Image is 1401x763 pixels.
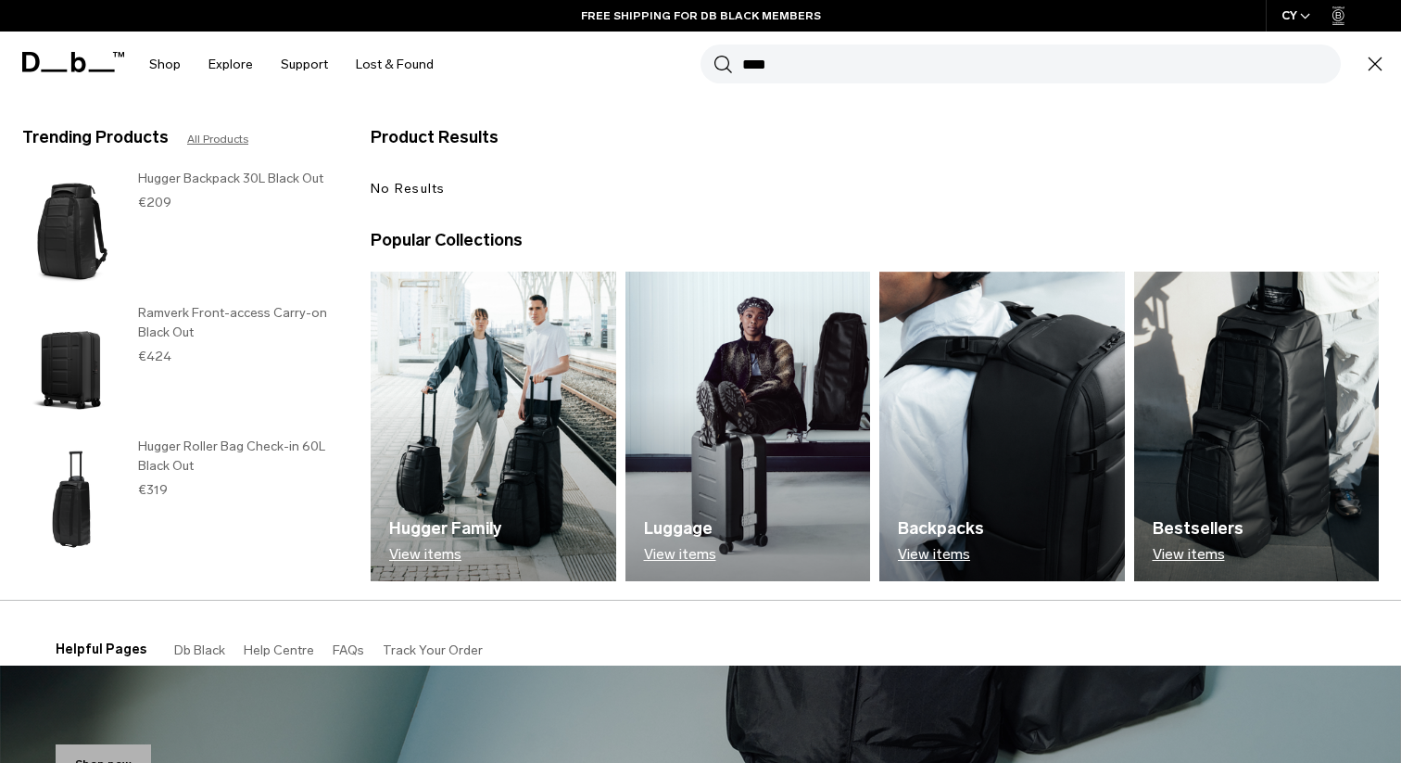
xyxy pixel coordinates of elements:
h3: Backpacks [898,516,984,541]
span: €319 [138,482,168,498]
h3: Hugger Roller Bag Check-in 60L Black Out [138,437,334,476]
img: Db [625,272,871,581]
img: Hugger Backpack 30L Black Out [22,169,120,294]
a: Hugger Backpack 30L Black Out Hugger Backpack 30L Black Out €209 [22,169,334,294]
a: All Products [187,131,248,147]
h3: Luggage [644,516,716,541]
h3: Trending Products [22,125,169,150]
img: Hugger Roller Bag Check-in 60L Black Out [22,437,120,562]
h3: Popular Collections [371,228,523,253]
p: View items [1153,546,1243,563]
span: €209 [138,195,171,210]
a: Db Backpacks View items [879,272,1125,581]
p: View items [389,546,501,563]
a: Db Hugger Family View items [371,272,616,581]
img: Db [1134,272,1380,581]
a: Db Black [174,642,225,658]
h3: Product Results [371,125,875,150]
nav: Main Navigation [135,32,448,97]
a: Db Luggage View items [625,272,871,581]
h3: Helpful Pages [56,640,146,659]
a: FAQs [333,642,364,658]
a: Shop [149,32,181,97]
p: View items [644,546,716,563]
img: Db [371,272,616,581]
a: Explore [208,32,253,97]
a: Ramverk Front-access Carry-on Black Out Ramverk Front-access Carry-on Black Out €424 [22,303,334,428]
a: Db Bestsellers View items [1134,272,1380,581]
a: Support [281,32,328,97]
a: Hugger Roller Bag Check-in 60L Black Out Hugger Roller Bag Check-in 60L Black Out €319 [22,437,334,562]
h3: Hugger Backpack 30L Black Out [138,169,334,188]
img: Ramverk Front-access Carry-on Black Out [22,303,120,428]
h3: Bestsellers [1153,516,1243,541]
a: Lost & Found [356,32,434,97]
a: Help Centre [244,642,314,658]
span: €424 [138,349,171,364]
h3: Ramverk Front-access Carry-on Black Out [138,303,334,342]
h3: Hugger Family [389,516,501,541]
a: Track Your Order [383,642,483,658]
p: View items [898,546,984,563]
span: No Results [371,181,446,197]
img: Db [879,272,1125,581]
a: FREE SHIPPING FOR DB BLACK MEMBERS [581,7,821,24]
